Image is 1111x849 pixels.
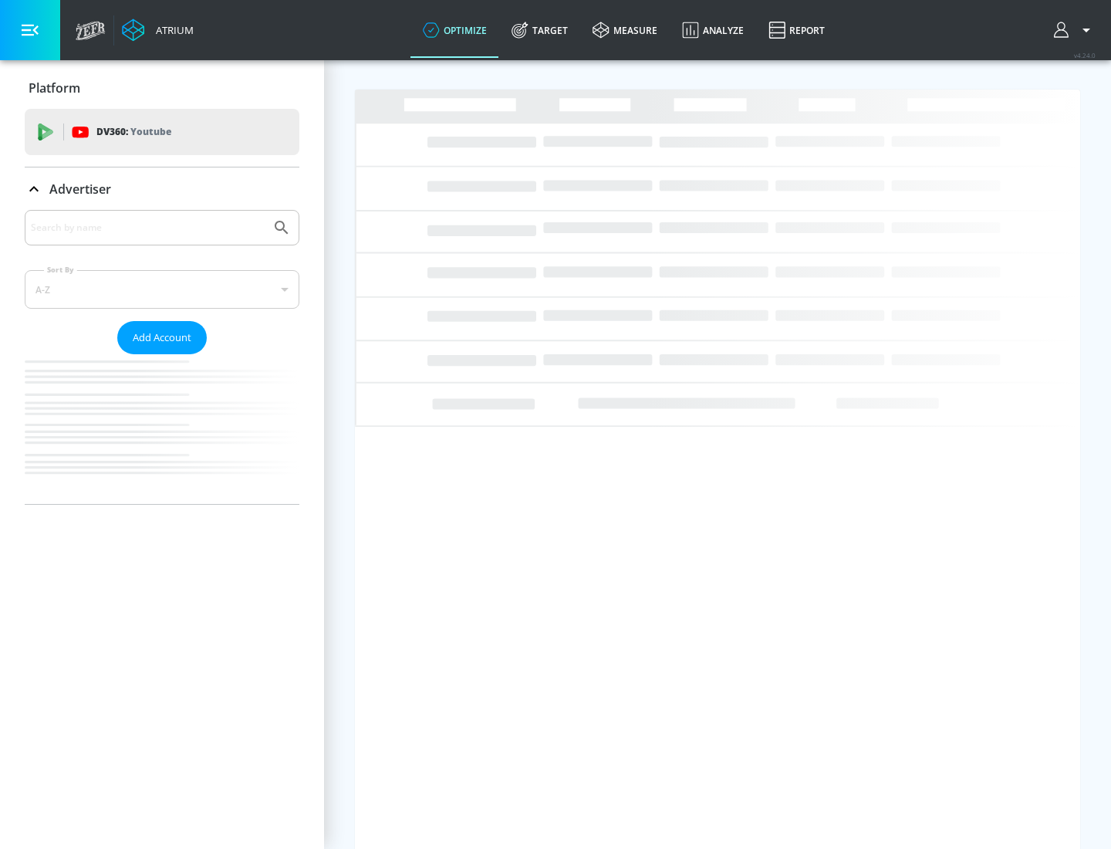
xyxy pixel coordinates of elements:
[1074,51,1096,59] span: v 4.24.0
[49,181,111,198] p: Advertiser
[25,109,299,155] div: DV360: Youtube
[25,354,299,504] nav: list of Advertiser
[580,2,670,58] a: measure
[150,23,194,37] div: Atrium
[499,2,580,58] a: Target
[117,321,207,354] button: Add Account
[96,123,171,140] p: DV360:
[756,2,837,58] a: Report
[410,2,499,58] a: optimize
[670,2,756,58] a: Analyze
[29,79,80,96] p: Platform
[130,123,171,140] p: Youtube
[133,329,191,347] span: Add Account
[25,66,299,110] div: Platform
[31,218,265,238] input: Search by name
[25,210,299,504] div: Advertiser
[44,265,77,275] label: Sort By
[122,19,194,42] a: Atrium
[25,270,299,309] div: A-Z
[25,167,299,211] div: Advertiser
